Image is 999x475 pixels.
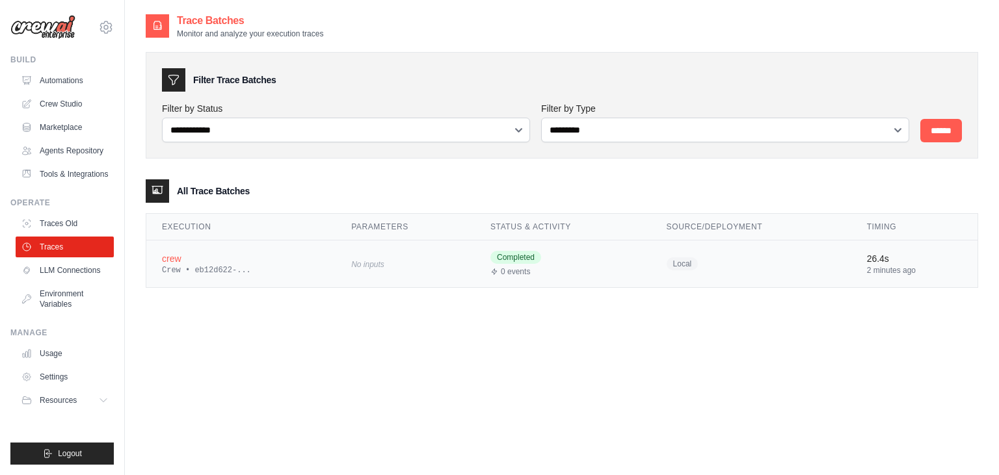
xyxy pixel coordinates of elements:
th: Parameters [336,214,475,240]
th: Timing [851,214,978,240]
a: Usage [16,343,114,364]
a: Crew Studio [16,94,114,114]
button: Logout [10,443,114,465]
span: 0 events [501,266,530,277]
h2: Trace Batches [177,13,323,29]
a: Automations [16,70,114,91]
span: Completed [490,251,541,264]
a: Agents Repository [16,140,114,161]
button: Resources [16,390,114,411]
span: Logout [58,448,82,459]
a: Traces Old [16,213,114,234]
p: Monitor and analyze your execution traces [177,29,323,39]
span: No inputs [351,260,384,269]
tr: View details for crew execution [146,240,978,287]
div: Crew • eb12d622-... [162,265,320,276]
a: Environment Variables [16,283,114,315]
span: Local [667,257,699,270]
h3: All Trace Batches [177,185,250,198]
div: crew [162,252,320,265]
th: Source/Deployment [651,214,851,240]
span: Resources [40,395,77,405]
div: Operate [10,198,114,208]
a: Settings [16,366,114,387]
th: Execution [146,214,336,240]
div: No inputs [351,255,459,272]
div: 2 minutes ago [867,265,962,276]
th: Status & Activity [475,214,651,240]
div: Build [10,55,114,65]
a: Tools & Integrations [16,164,114,185]
label: Filter by Status [162,102,531,115]
h3: Filter Trace Batches [193,73,276,86]
a: Traces [16,237,114,257]
label: Filter by Type [541,102,910,115]
img: Logo [10,15,75,40]
div: 26.4s [867,252,962,265]
a: Marketplace [16,117,114,138]
a: LLM Connections [16,260,114,281]
div: Manage [10,327,114,338]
